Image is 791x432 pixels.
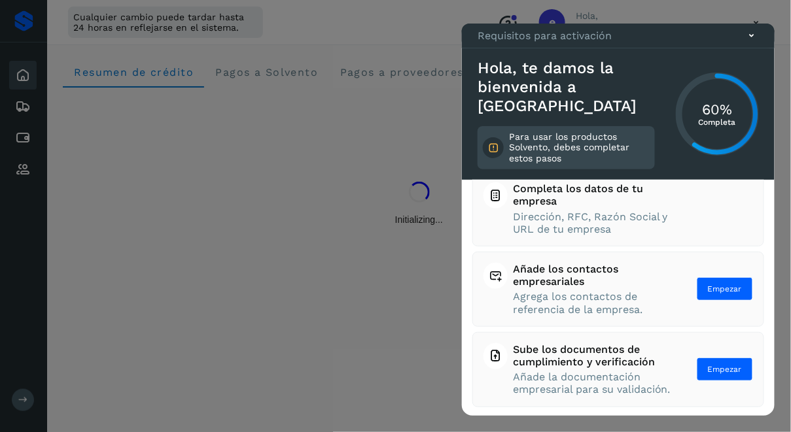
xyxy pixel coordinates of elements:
[708,363,742,375] span: Empezar
[513,263,672,288] span: Añade los contactos empresariales
[478,59,655,115] h3: Hola, te damos la bienvenida a [GEOGRAPHIC_DATA]
[462,24,775,48] div: Requisitos para activación
[699,118,736,127] p: Completa
[699,101,736,118] h3: 60%
[513,210,683,235] span: Dirección, RFC, Razón Social y URL de tu empresa
[483,263,753,316] button: Añade los contactos empresarialesAgrega los contactos de referencia de la empresa.Empezar
[509,131,650,164] p: Para usar los productos Solvento, debes completar estos pasos
[513,182,683,207] span: Completa los datos de tu empresa
[708,283,742,295] span: Empezar
[697,357,753,381] button: Empezar
[513,371,672,395] span: Añade la documentación empresarial para su validación.
[513,343,672,368] span: Sube los documentos de cumplimiento y verificación
[483,343,753,396] button: Sube los documentos de cumplimiento y verificaciónAñade la documentación empresarial para su vali...
[513,290,672,315] span: Agrega los contactos de referencia de la empresa.
[478,29,612,42] p: Requisitos para activación
[697,277,753,301] button: Empezar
